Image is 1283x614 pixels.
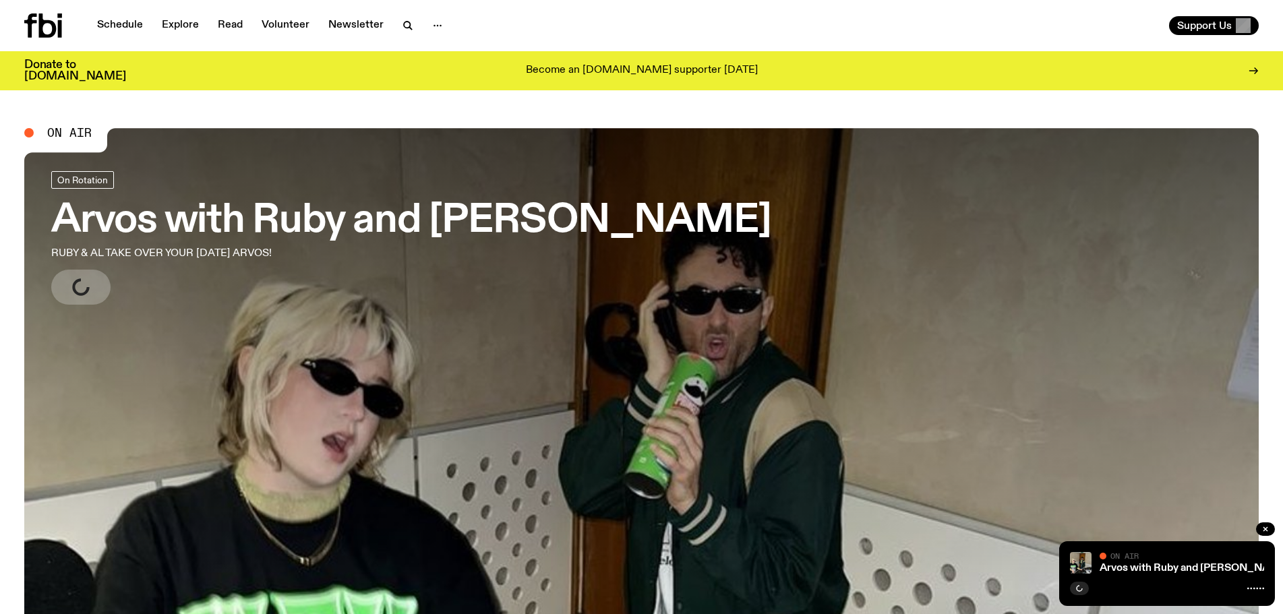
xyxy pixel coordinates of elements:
[51,202,771,240] h3: Arvos with Ruby and [PERSON_NAME]
[1169,16,1259,35] button: Support Us
[154,16,207,35] a: Explore
[253,16,318,35] a: Volunteer
[47,127,92,139] span: On Air
[24,59,126,82] h3: Donate to [DOMAIN_NAME]
[51,245,396,262] p: RUBY & AL TAKE OVER YOUR [DATE] ARVOS!
[320,16,392,35] a: Newsletter
[1070,552,1092,574] img: Ruby wears a Collarbones t shirt and pretends to play the DJ decks, Al sings into a pringles can....
[210,16,251,35] a: Read
[57,175,108,185] span: On Rotation
[51,171,771,305] a: Arvos with Ruby and [PERSON_NAME]RUBY & AL TAKE OVER YOUR [DATE] ARVOS!
[1110,551,1139,560] span: On Air
[526,65,758,77] p: Become an [DOMAIN_NAME] supporter [DATE]
[51,171,114,189] a: On Rotation
[89,16,151,35] a: Schedule
[1177,20,1232,32] span: Support Us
